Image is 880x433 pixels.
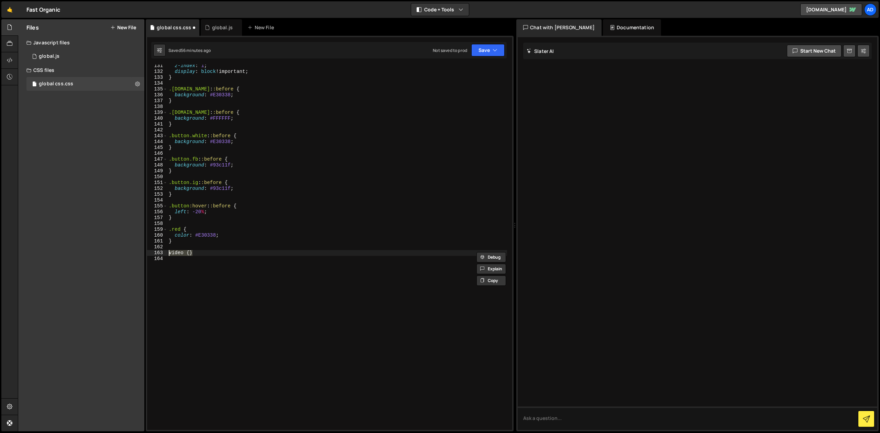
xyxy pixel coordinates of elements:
div: 163 [147,250,167,256]
div: Fast Organic [26,6,60,14]
div: 146 [147,151,167,156]
div: 139 [147,110,167,116]
div: 135 [147,86,167,92]
div: Documentation [603,19,661,36]
div: Javascript files [18,36,144,50]
div: 161 [147,238,167,244]
div: 144 [147,139,167,145]
div: 152 [147,186,167,192]
h2: Files [26,24,39,31]
div: 136 [147,92,167,98]
div: 155 [147,203,167,209]
div: 162 [147,244,167,250]
div: global.js [212,24,233,31]
div: 153 [147,192,167,197]
div: 156 [147,209,167,215]
div: Chat with [PERSON_NAME] [516,19,602,36]
h2: Slater AI [527,48,554,54]
div: 150 [147,174,167,180]
a: [DOMAIN_NAME] [800,3,862,16]
div: 17318/48055.js [26,50,144,63]
div: 157 [147,215,167,221]
button: Explain [476,264,506,274]
div: 143 [147,133,167,139]
div: 140 [147,116,167,121]
div: Saved [168,47,211,53]
div: global css.css [157,24,191,31]
div: Not saved to prod [433,47,467,53]
div: 154 [147,197,167,203]
div: 164 [147,256,167,262]
div: 133 [147,75,167,80]
a: 🤙 [1,1,18,18]
div: 138 [147,104,167,110]
button: Debug [476,252,506,262]
div: 141 [147,121,167,127]
div: 158 [147,221,167,227]
div: 151 [147,180,167,186]
div: 17318/48054.css [26,77,144,91]
div: 145 [147,145,167,151]
button: Save [471,44,505,56]
div: New File [247,24,276,31]
div: 131 [147,63,167,69]
button: Start new chat [787,45,841,57]
div: 56 minutes ago [181,47,211,53]
div: CSS files [18,63,144,77]
div: 137 [147,98,167,104]
button: New File [110,25,136,30]
div: 149 [147,168,167,174]
button: Copy [476,275,506,286]
div: global.js [39,53,59,59]
div: 147 [147,156,167,162]
div: global css.css [39,81,73,87]
div: 160 [147,232,167,238]
div: 132 [147,69,167,75]
div: 134 [147,80,167,86]
button: Code + Tools [411,3,469,16]
div: 148 [147,162,167,168]
div: 159 [147,227,167,232]
div: 142 [147,127,167,133]
a: ad [864,3,877,16]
